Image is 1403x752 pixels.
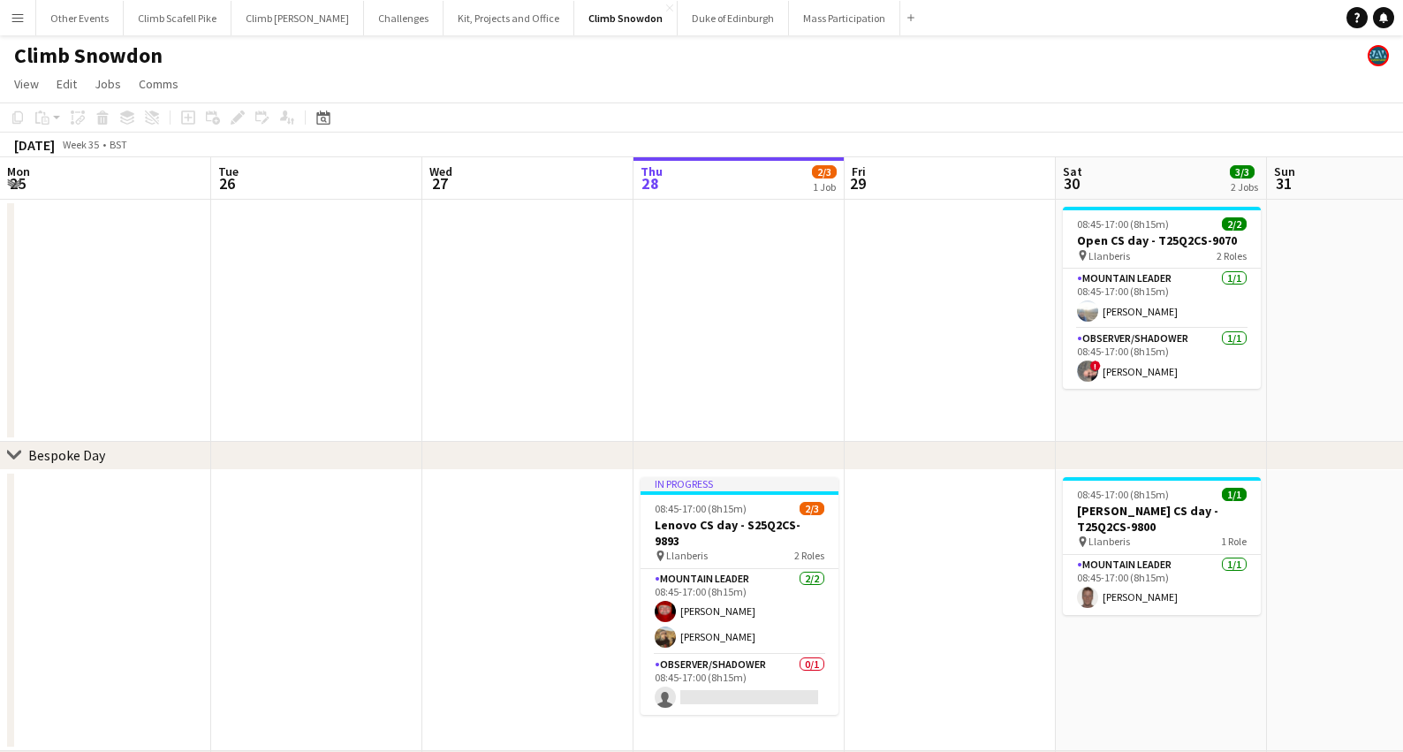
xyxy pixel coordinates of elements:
span: 3/3 [1230,165,1255,179]
span: Sat [1063,163,1082,179]
span: Llanberis [666,549,708,562]
span: Tue [218,163,239,179]
span: 29 [849,173,866,194]
span: 08:45-17:00 (8h15m) [1077,217,1169,231]
app-card-role: Mountain Leader1/108:45-17:00 (8h15m)[PERSON_NAME] [1063,555,1261,615]
button: Kit, Projects and Office [444,1,574,35]
span: Sun [1274,163,1295,179]
span: View [14,76,39,92]
span: 2 Roles [1217,249,1247,262]
span: Fri [852,163,866,179]
span: Mon [7,163,30,179]
span: 30 [1060,173,1082,194]
a: Comms [132,72,186,95]
span: Thu [641,163,663,179]
app-card-role: Mountain Leader1/108:45-17:00 (8h15m)[PERSON_NAME] [1063,269,1261,329]
span: Wed [429,163,452,179]
button: Challenges [364,1,444,35]
a: Edit [49,72,84,95]
button: Mass Participation [789,1,900,35]
app-card-role: Observer/Shadower0/108:45-17:00 (8h15m) [641,655,838,715]
div: In progress [641,477,838,491]
a: View [7,72,46,95]
div: [DATE] [14,136,55,154]
button: Other Events [36,1,124,35]
span: 31 [1271,173,1295,194]
button: Climb Scafell Pike [124,1,231,35]
span: Edit [57,76,77,92]
span: 2 Roles [794,549,824,562]
span: 08:45-17:00 (8h15m) [1077,488,1169,501]
button: Climb Snowdon [574,1,678,35]
a: Jobs [87,72,128,95]
h1: Climb Snowdon [14,42,163,69]
span: 1/1 [1222,488,1247,501]
span: Llanberis [1088,535,1130,548]
app-job-card: 08:45-17:00 (8h15m)1/1[PERSON_NAME] CS day - T25Q2CS-9800 Llanberis1 RoleMountain Leader1/108:45-... [1063,477,1261,615]
span: Comms [139,76,178,92]
h3: [PERSON_NAME] CS day - T25Q2CS-9800 [1063,503,1261,535]
span: ! [1090,361,1101,371]
span: 26 [216,173,239,194]
h3: Lenovo CS day - S25Q2CS-9893 [641,517,838,549]
app-user-avatar: Staff RAW Adventures [1368,45,1389,66]
app-card-role: Mountain Leader2/208:45-17:00 (8h15m)[PERSON_NAME][PERSON_NAME] [641,569,838,655]
div: Bespoke Day [28,446,105,464]
h3: Open CS day - T25Q2CS-9070 [1063,232,1261,248]
span: Llanberis [1088,249,1130,262]
app-job-card: In progress08:45-17:00 (8h15m)2/3Lenovo CS day - S25Q2CS-9893 Llanberis2 RolesMountain Leader2/20... [641,477,838,715]
span: 28 [638,173,663,194]
app-job-card: 08:45-17:00 (8h15m)2/2Open CS day - T25Q2CS-9070 Llanberis2 RolesMountain Leader1/108:45-17:00 (8... [1063,207,1261,389]
div: 2 Jobs [1231,180,1258,194]
span: 1 Role [1221,535,1247,548]
span: Week 35 [58,138,102,151]
app-card-role: Observer/Shadower1/108:45-17:00 (8h15m)![PERSON_NAME] [1063,329,1261,389]
div: BST [110,138,127,151]
span: 2/3 [800,502,824,515]
span: 2/2 [1222,217,1247,231]
button: Duke of Edinburgh [678,1,789,35]
div: 1 Job [813,180,836,194]
span: 25 [4,173,30,194]
span: 08:45-17:00 (8h15m) [655,502,747,515]
span: 27 [427,173,452,194]
span: 2/3 [812,165,837,179]
button: Climb [PERSON_NAME] [231,1,364,35]
span: Jobs [95,76,121,92]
